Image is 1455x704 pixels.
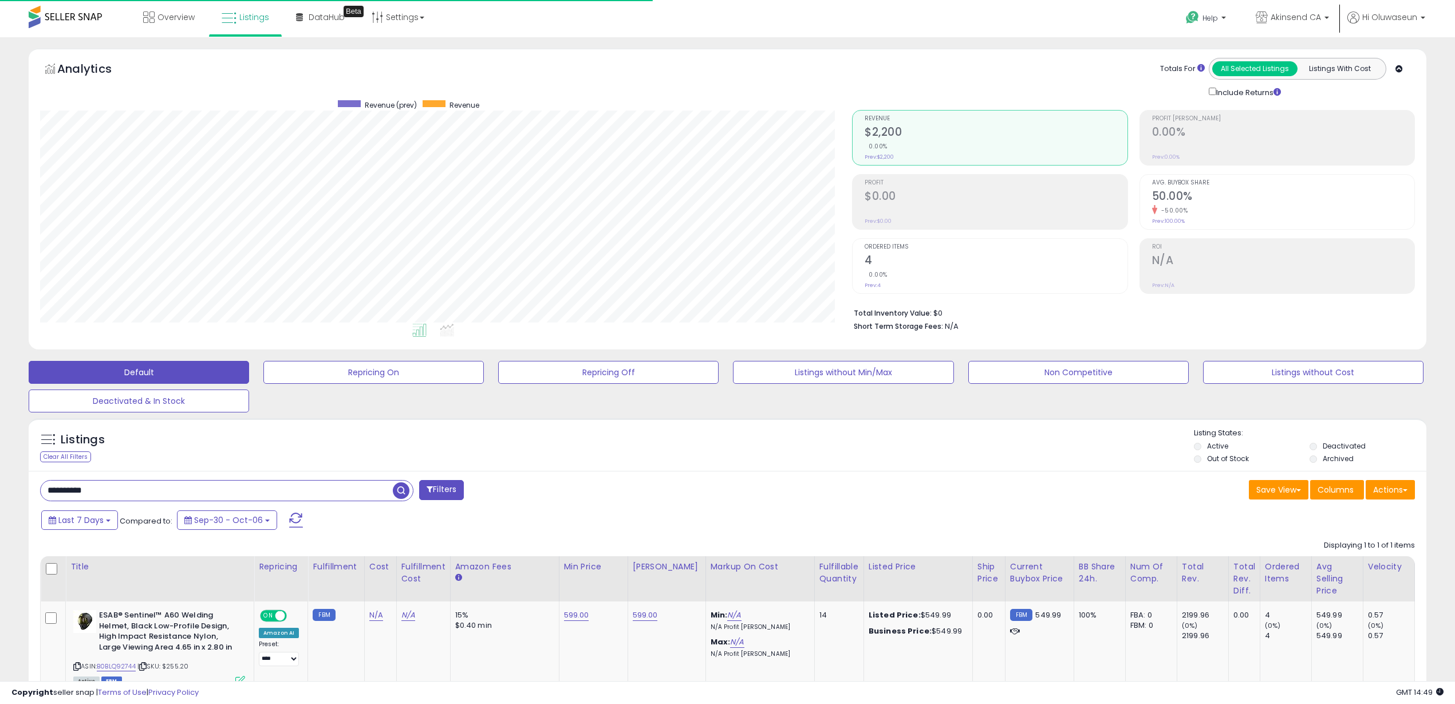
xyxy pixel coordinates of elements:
[865,190,1127,205] h2: $0.00
[633,609,658,621] a: 599.00
[455,573,462,583] small: Amazon Fees.
[1130,610,1168,620] div: FBA: 0
[1233,610,1251,620] div: 0.00
[1185,10,1200,25] i: Get Help
[1152,190,1414,205] h2: 50.00%
[99,610,238,655] b: ESAB® Sentinel™ A60 Welding Helmet, Black Low-Profile Design, High Impact Resistance Nylon, Large...
[1362,11,1417,23] span: Hi Oluwaseun
[1079,610,1117,620] div: 100%
[1316,561,1358,597] div: Avg Selling Price
[865,154,894,160] small: Prev: $2,200
[101,677,122,686] span: FBM
[1130,620,1168,631] div: FBM: 0
[365,100,417,110] span: Revenue (prev)
[261,611,275,621] span: ON
[711,623,806,631] p: N/A Profit [PERSON_NAME]
[29,390,249,412] button: Deactivated & In Stock
[733,361,953,384] button: Listings without Min/Max
[61,432,105,448] h5: Listings
[1207,454,1249,463] label: Out of Stock
[1010,561,1069,585] div: Current Buybox Price
[854,305,1406,319] li: $0
[633,561,701,573] div: [PERSON_NAME]
[865,116,1127,122] span: Revenue
[137,662,188,671] span: | SKU: $255.20
[865,244,1127,250] span: Ordered Items
[1265,561,1307,585] div: Ordered Items
[1152,154,1180,160] small: Prev: 0.00%
[313,561,359,573] div: Fulfillment
[1271,11,1321,23] span: Akinsend CA
[819,610,855,620] div: 14
[120,516,172,526] span: Compared to:
[711,650,806,658] p: N/A Profit [PERSON_NAME]
[1265,610,1311,620] div: 4
[11,687,53,698] strong: Copyright
[70,561,249,573] div: Title
[1152,244,1414,250] span: ROI
[455,561,554,573] div: Amazon Fees
[1152,218,1185,225] small: Prev: 100.00%
[711,561,810,573] div: Markup on Cost
[819,561,859,585] div: Fulfillable Quantity
[1316,631,1363,641] div: 549.99
[1366,480,1415,500] button: Actions
[1182,621,1198,630] small: (0%)
[1010,609,1032,621] small: FBM
[865,218,892,225] small: Prev: $0.00
[1368,561,1410,573] div: Velocity
[41,510,118,530] button: Last 7 Days
[1368,610,1414,620] div: 0.57
[455,610,550,620] div: 15%
[1249,480,1308,500] button: Save View
[1157,206,1188,215] small: -50.00%
[419,480,464,500] button: Filters
[1160,64,1205,74] div: Totals For
[865,254,1127,269] h2: 4
[730,636,744,648] a: N/A
[854,308,932,318] b: Total Inventory Value:
[711,609,728,620] b: Min:
[498,361,719,384] button: Repricing Off
[1182,610,1228,620] div: 2199.96
[1177,2,1237,37] a: Help
[1265,631,1311,641] div: 4
[1035,609,1061,620] span: 549.99
[711,636,731,647] b: Max:
[727,609,741,621] a: N/A
[58,514,104,526] span: Last 7 Days
[1203,361,1424,384] button: Listings without Cost
[148,687,199,698] a: Privacy Policy
[1310,480,1364,500] button: Columns
[401,561,445,585] div: Fulfillment Cost
[1318,484,1354,495] span: Columns
[968,361,1189,384] button: Non Competitive
[869,626,932,636] b: Business Price:
[455,620,550,631] div: $0.40 min
[869,626,964,636] div: $549.99
[1182,561,1224,585] div: Total Rev.
[259,640,299,666] div: Preset:
[564,561,623,573] div: Min Price
[259,561,303,573] div: Repricing
[1152,282,1174,289] small: Prev: N/A
[1233,561,1255,597] div: Total Rev. Diff.
[865,142,888,151] small: 0.00%
[263,361,484,384] button: Repricing On
[97,662,136,671] a: B0BLQ92744
[1194,428,1426,439] p: Listing States:
[11,687,199,698] div: seller snap | |
[865,125,1127,141] h2: $2,200
[869,609,921,620] b: Listed Price:
[1079,561,1121,585] div: BB Share 24h.
[401,609,415,621] a: N/A
[705,556,814,601] th: The percentage added to the cost of goods (COGS) that forms the calculator for Min & Max prices.
[369,609,383,621] a: N/A
[1324,540,1415,551] div: Displaying 1 to 1 of 1 items
[1130,561,1172,585] div: Num of Comp.
[1297,61,1382,76] button: Listings With Cost
[1202,13,1218,23] span: Help
[313,609,335,621] small: FBM
[1316,621,1332,630] small: (0%)
[865,282,881,289] small: Prev: 4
